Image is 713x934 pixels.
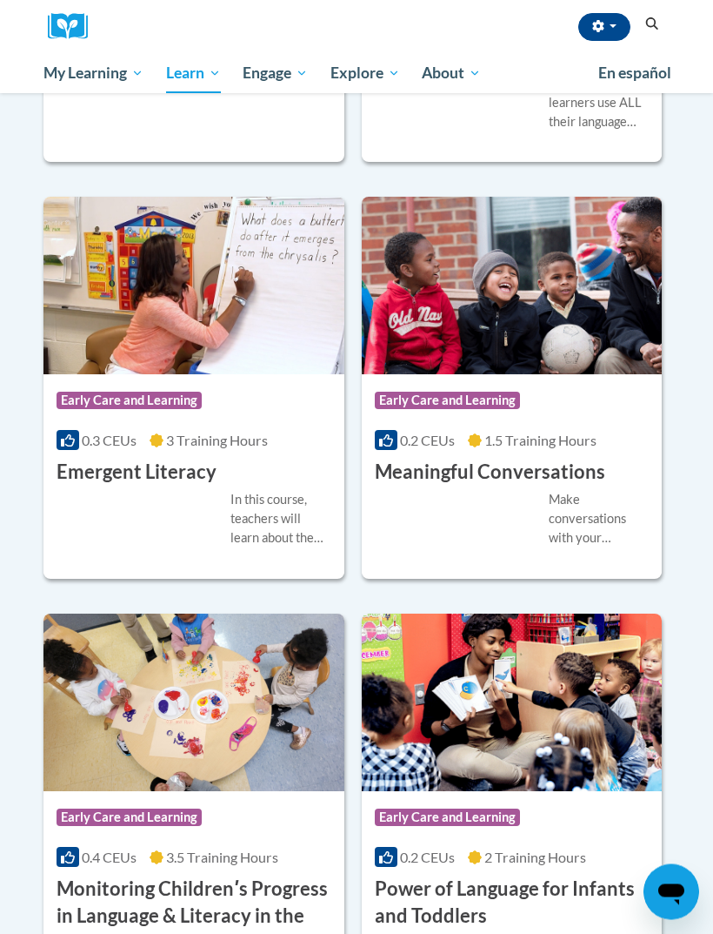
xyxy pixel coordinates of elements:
[598,64,671,82] span: En español
[243,63,308,84] span: Engage
[166,433,268,449] span: 3 Training Hours
[166,850,278,866] span: 3.5 Training Hours
[57,810,202,827] span: Early Care and Learning
[319,53,411,93] a: Explore
[587,55,683,91] a: En español
[155,53,232,93] a: Learn
[57,393,202,410] span: Early Care and Learning
[30,53,683,93] div: Main menu
[484,850,586,866] span: 2 Training Hours
[43,63,143,84] span: My Learning
[330,63,400,84] span: Explore
[639,14,665,35] button: Search
[375,810,520,827] span: Early Care and Learning
[57,460,217,487] h3: Emergent Literacy
[43,198,344,375] img: Course Logo
[578,13,630,41] button: Account Settings
[43,615,344,792] img: Course Logo
[375,460,605,487] h3: Meaningful Conversations
[484,433,596,449] span: 1.5 Training Hours
[422,63,481,84] span: About
[375,877,650,931] h3: Power of Language for Infants and Toddlers
[643,864,699,920] iframe: Button to launch messaging window
[166,63,221,84] span: Learn
[43,198,344,580] a: Course LogoEarly Care and Learning0.3 CEUs3 Training Hours Emergent LiteracyIn this course, teach...
[411,53,493,93] a: About
[362,615,663,792] img: Course Logo
[48,13,100,40] a: Cox Campus
[400,433,455,449] span: 0.2 CEUs
[32,53,155,93] a: My Learning
[231,53,319,93] a: Engage
[375,393,520,410] span: Early Care and Learning
[549,491,650,548] div: Make conversations with your children brain-builders! The TALK strategy gives you the power to en...
[400,850,455,866] span: 0.2 CEUs
[48,13,100,40] img: Logo brand
[362,198,663,375] img: Course Logo
[362,198,663,580] a: Course LogoEarly Care and Learning0.2 CEUs1.5 Training Hours Meaningful ConversationsMake convers...
[549,75,650,132] div: Dual language learners use ALL their language resources to make meaning of their world and the ne...
[82,850,137,866] span: 0.4 CEUs
[82,433,137,449] span: 0.3 CEUs
[230,491,331,548] div: In this course, teachers will learn about the important emergent literacy skills of phonemic awar...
